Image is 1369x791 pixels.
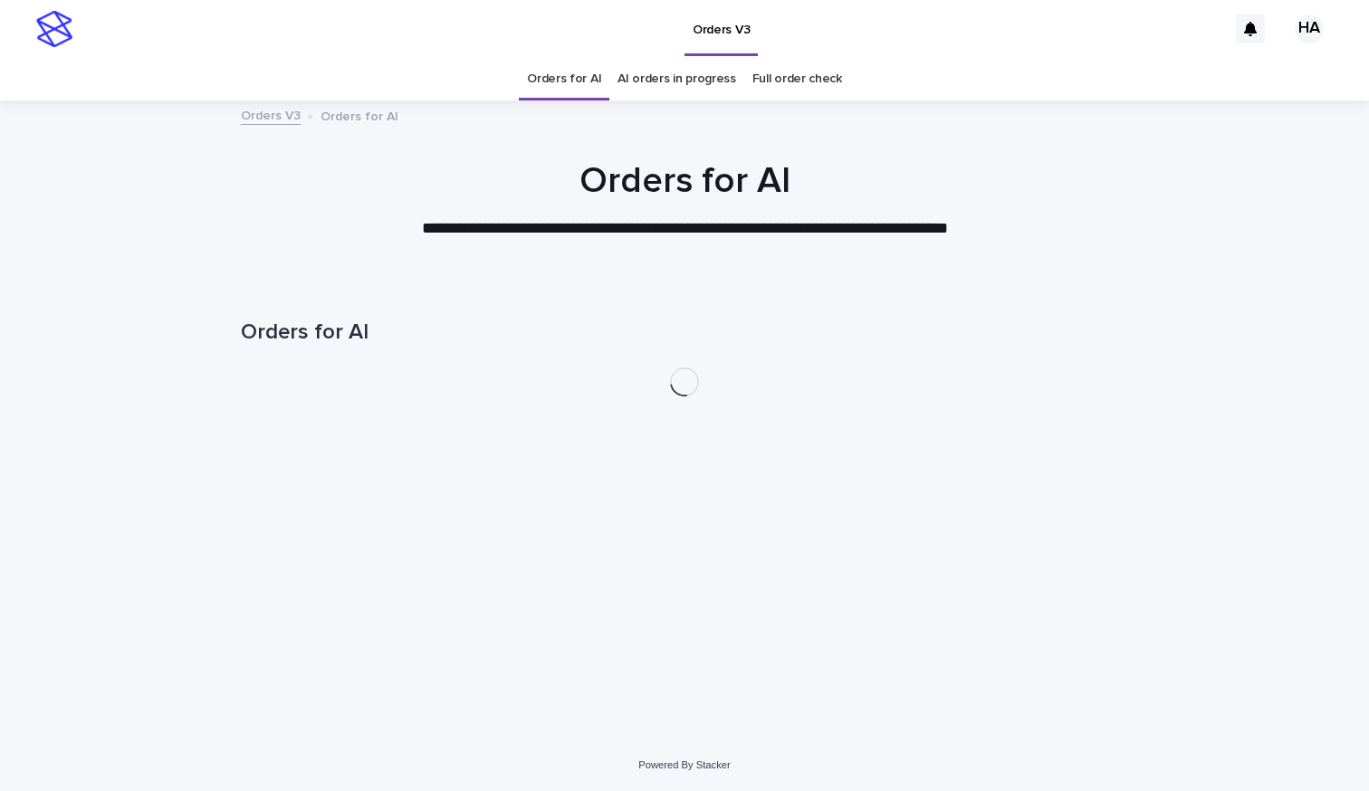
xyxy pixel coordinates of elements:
a: AI orders in progress [617,58,736,100]
a: Powered By Stacker [638,759,730,770]
a: Full order check [752,58,842,100]
img: stacker-logo-s-only.png [36,11,72,47]
p: Orders for AI [321,105,398,125]
h1: Orders for AI [241,159,1128,203]
a: Orders for AI [527,58,601,100]
h1: Orders for AI [241,319,1128,346]
a: Orders V3 [241,104,301,125]
div: HA [1295,14,1324,43]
